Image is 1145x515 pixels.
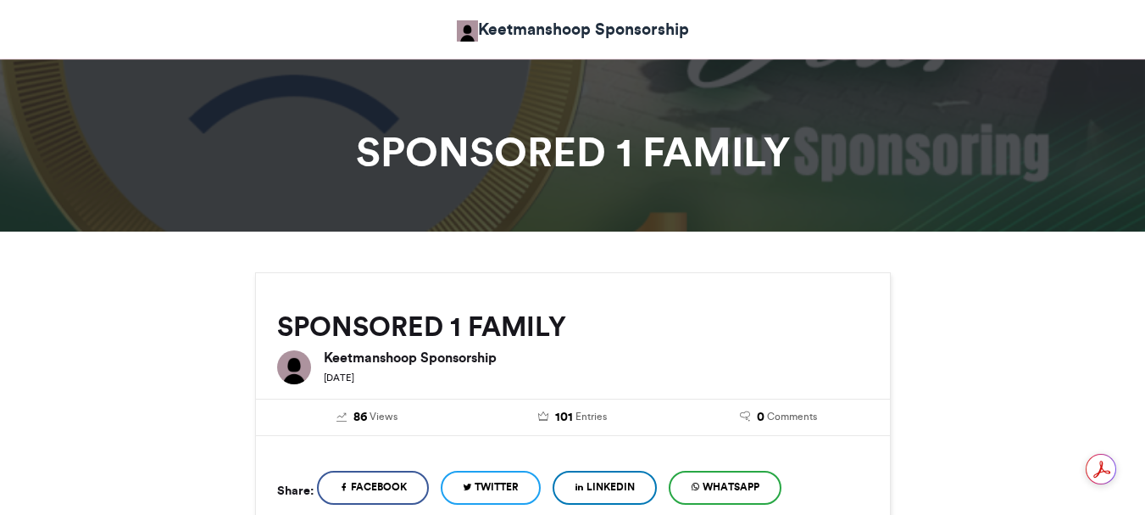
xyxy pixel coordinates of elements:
span: Entries [575,409,607,424]
h5: Share: [277,479,314,501]
a: Twitter [441,471,541,505]
span: Twitter [475,479,519,495]
h6: Keetmanshoop Sponsorship [324,350,869,364]
span: Comments [767,409,817,424]
span: 101 [555,408,573,427]
a: 86 Views [277,408,458,427]
a: 101 Entries [482,408,663,427]
span: WhatsApp [703,479,759,495]
h2: SPONSORED 1 FAMILY [277,311,869,342]
span: 86 [353,408,367,427]
small: [DATE] [324,372,354,383]
h1: SPONSORED 1 FAMILY [103,132,1043,172]
img: Keetmanshoop Sponsorship [457,20,478,42]
span: Views [370,409,397,424]
img: Keetmanshoop Sponsorship [277,350,311,384]
a: Facebook [317,471,429,505]
a: LinkedIn [553,471,657,505]
span: Facebook [351,479,407,495]
a: Keetmanshoop Sponsorship [457,17,689,42]
a: 0 Comments [688,408,869,427]
span: 0 [757,408,764,427]
a: WhatsApp [669,471,781,505]
span: LinkedIn [586,479,635,495]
